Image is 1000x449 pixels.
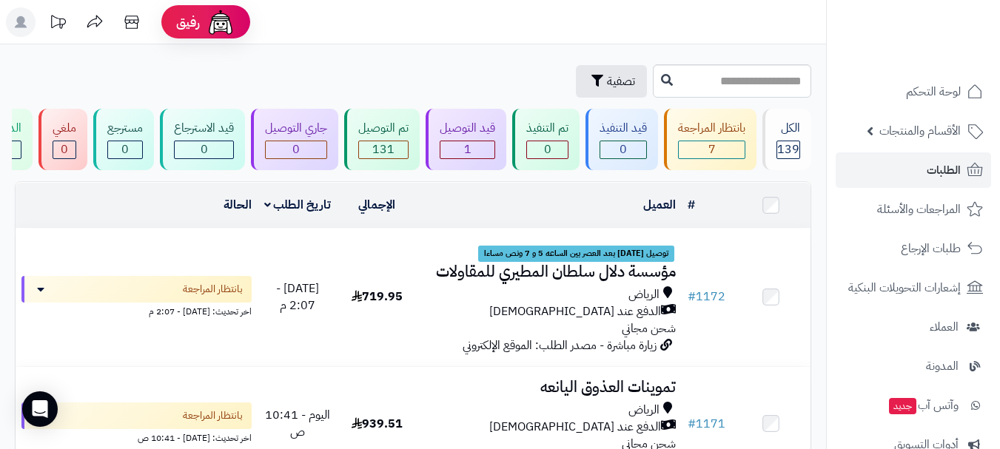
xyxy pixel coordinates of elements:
[688,288,696,305] span: #
[183,282,243,297] span: بانتظار المراجعة
[463,337,657,354] span: زيارة مباشرة - مصدر الطلب: الموقع الإلكتروني
[90,109,157,170] a: مسترجع 0
[176,13,200,31] span: رفيق
[930,317,959,337] span: العملاء
[620,141,627,158] span: 0
[341,109,423,170] a: تم التوصيل 131
[887,395,959,416] span: وآتس آب
[688,288,725,305] a: #1172
[36,109,90,170] a: ملغي 0
[174,120,234,137] div: قيد الاسترجاع
[423,379,676,396] h3: تموينات العذوق اليانعه
[776,120,800,137] div: الكل
[21,429,252,445] div: اخر تحديث: [DATE] - 10:41 ص
[836,388,991,423] a: وآتس آبجديد
[352,288,403,305] span: 719.95
[661,109,759,170] a: بانتظار المراجعة 7
[292,141,300,158] span: 0
[906,81,961,102] span: لوحة التحكم
[266,141,326,158] div: 0
[600,141,646,158] div: 0
[358,196,395,214] a: الإجمالي
[836,192,991,227] a: المراجعات والأسئلة
[509,109,583,170] a: تم التنفيذ 0
[39,7,76,41] a: تحديثات المنصة
[423,263,676,280] h3: مؤسسة دلال سلطان المطيري للمقاولات
[678,120,745,137] div: بانتظار المراجعة
[576,65,647,98] button: تصفية
[121,141,129,158] span: 0
[877,199,961,220] span: المراجعات والأسئلة
[926,356,959,377] span: المدونة
[264,196,332,214] a: تاريخ الطلب
[265,406,330,441] span: اليوم - 10:41 ص
[526,120,568,137] div: تم التنفيذ
[777,141,799,158] span: 139
[628,286,660,303] span: الرياض
[527,141,568,158] div: 0
[583,109,661,170] a: قيد التنفيذ 0
[688,415,725,433] a: #1171
[759,109,814,170] a: الكل139
[478,246,674,262] span: توصيل [DATE] بعد العصر بين الساعه 5 و 7 ونص مساءا
[276,280,319,314] span: [DATE] - 2:07 م
[836,270,991,305] a: إشعارات التحويلات البنكية
[688,415,696,433] span: #
[927,160,961,180] span: الطلبات
[183,408,243,423] span: بانتظار المراجعة
[889,398,916,414] span: جديد
[53,141,75,158] div: 0
[544,141,551,158] span: 0
[600,120,647,137] div: قيد التنفيذ
[108,141,142,158] div: 0
[206,7,235,37] img: ai-face.png
[836,152,991,188] a: الطلبات
[53,120,76,137] div: ملغي
[423,109,509,170] a: قيد التوصيل 1
[464,141,472,158] span: 1
[489,303,661,320] span: الدفع عند [DEMOGRAPHIC_DATA]
[489,419,661,436] span: الدفع عند [DEMOGRAPHIC_DATA]
[836,231,991,266] a: طلبات الإرجاع
[836,309,991,345] a: العملاء
[607,72,635,90] span: تصفية
[61,141,68,158] span: 0
[359,141,408,158] div: 131
[175,141,233,158] div: 0
[622,320,676,337] span: شحن مجاني
[901,238,961,259] span: طلبات الإرجاع
[22,391,58,427] div: Open Intercom Messenger
[157,109,248,170] a: قيد الاسترجاع 0
[899,41,986,72] img: logo-2.png
[440,120,495,137] div: قيد التوصيل
[358,120,409,137] div: تم التوصيل
[372,141,395,158] span: 131
[107,120,143,137] div: مسترجع
[848,277,961,298] span: إشعارات التحويلات البنكية
[248,109,341,170] a: جاري التوصيل 0
[352,415,403,433] span: 939.51
[679,141,745,158] div: 7
[265,120,327,137] div: جاري التوصيل
[708,141,716,158] span: 7
[836,74,991,109] a: لوحة التحكم
[628,402,660,419] span: الرياض
[440,141,494,158] div: 1
[224,196,252,214] a: الحالة
[879,121,961,141] span: الأقسام والمنتجات
[688,196,695,214] a: #
[201,141,208,158] span: 0
[836,348,991,384] a: المدونة
[643,196,676,214] a: العميل
[21,303,252,318] div: اخر تحديث: [DATE] - 2:07 م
